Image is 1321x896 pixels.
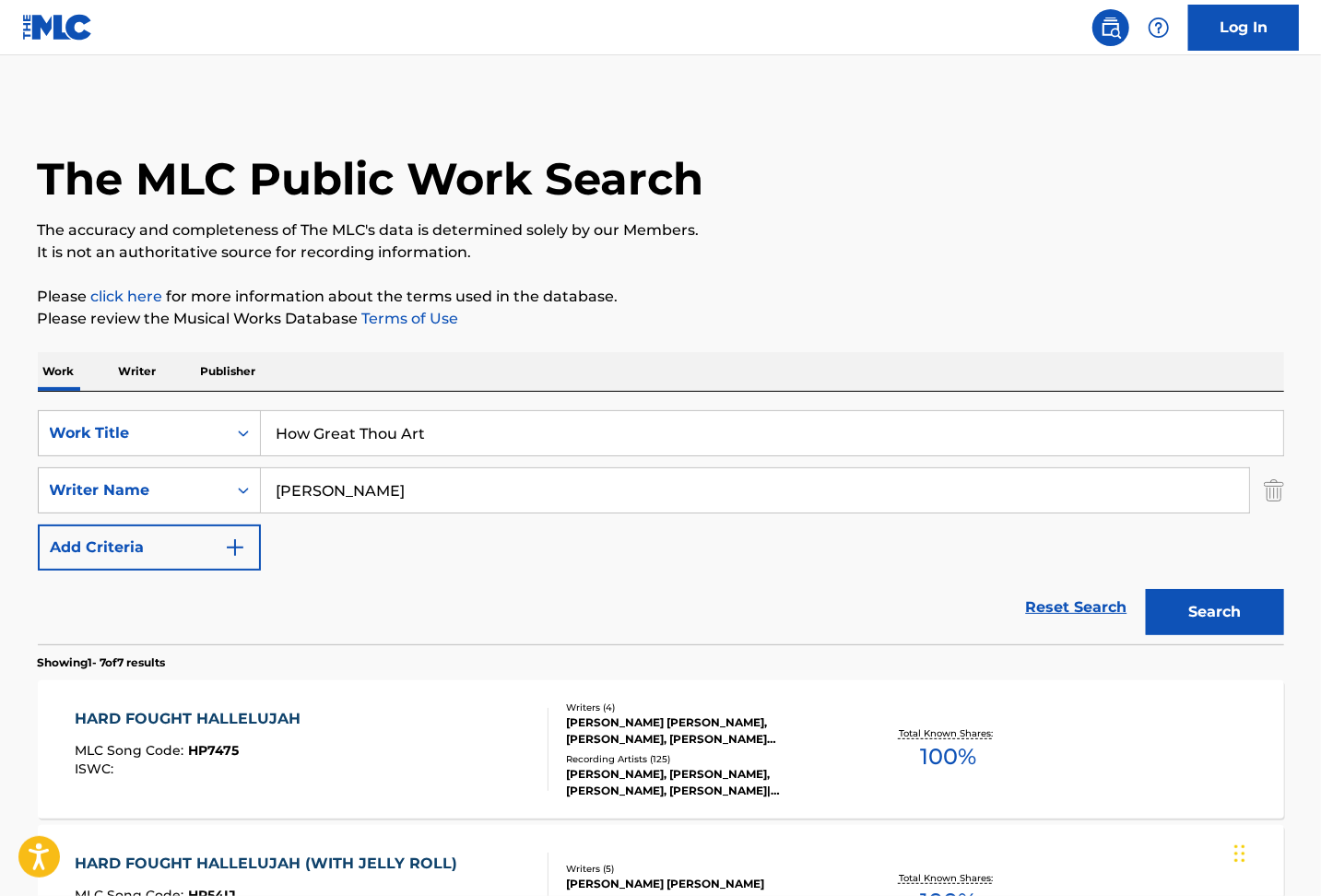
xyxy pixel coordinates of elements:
div: [PERSON_NAME] [PERSON_NAME], [PERSON_NAME], [PERSON_NAME] [PERSON_NAME] [PERSON_NAME] [566,714,844,748]
p: Writer [113,352,162,391]
div: Drag [1234,826,1245,881]
span: ISWC : [75,760,118,777]
iframe: Chat Widget [1229,808,1321,896]
p: The accuracy and completeness of The MLC's data is determined solely by our Members. [38,219,1284,242]
p: It is not an authoritative source for recording information. [38,242,1284,264]
div: Writers ( 4 ) [566,701,844,714]
a: HARD FOUGHT HALLELUJAHMLC Song Code:HP7475ISWC:Writers (4)[PERSON_NAME] [PERSON_NAME], [PERSON_NA... [38,680,1284,819]
div: Help [1140,9,1177,46]
img: MLC Logo [22,14,93,41]
button: Add Criteria [38,525,261,571]
img: 9d2ae6d4665cec9f34b9.svg [224,536,246,559]
p: Please for more information about the terms used in the database. [38,286,1284,308]
form: Search Form [38,410,1284,644]
p: Total Known Shares: [899,726,997,740]
button: Search [1146,589,1284,635]
span: 100 % [920,740,976,773]
a: Reset Search [1017,587,1137,628]
img: search [1100,17,1122,39]
div: Writers ( 5 ) [566,862,844,876]
p: Publisher [195,352,262,391]
a: Log In [1188,5,1299,51]
h1: The MLC Public Work Search [38,151,704,206]
a: Public Search [1092,9,1129,46]
img: Delete Criterion [1264,467,1284,513]
div: Work Title [50,422,216,444]
div: Writer Name [50,479,216,501]
a: Terms of Use [359,310,459,327]
p: Showing 1 - 7 of 7 results [38,654,166,671]
p: Total Known Shares: [899,871,997,885]
span: HP7475 [188,742,239,759]
span: MLC Song Code : [75,742,188,759]
p: Please review the Musical Works Database [38,308,1284,330]
div: Recording Artists ( 125 ) [566,752,844,766]
div: HARD FOUGHT HALLELUJAH (WITH JELLY ROLL) [75,853,466,875]
p: Work [38,352,80,391]
div: [PERSON_NAME], [PERSON_NAME], [PERSON_NAME], [PERSON_NAME]|[PERSON_NAME], [PERSON_NAME] [566,766,844,799]
img: help [1148,17,1170,39]
div: HARD FOUGHT HALLELUJAH [75,708,310,730]
a: click here [91,288,163,305]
